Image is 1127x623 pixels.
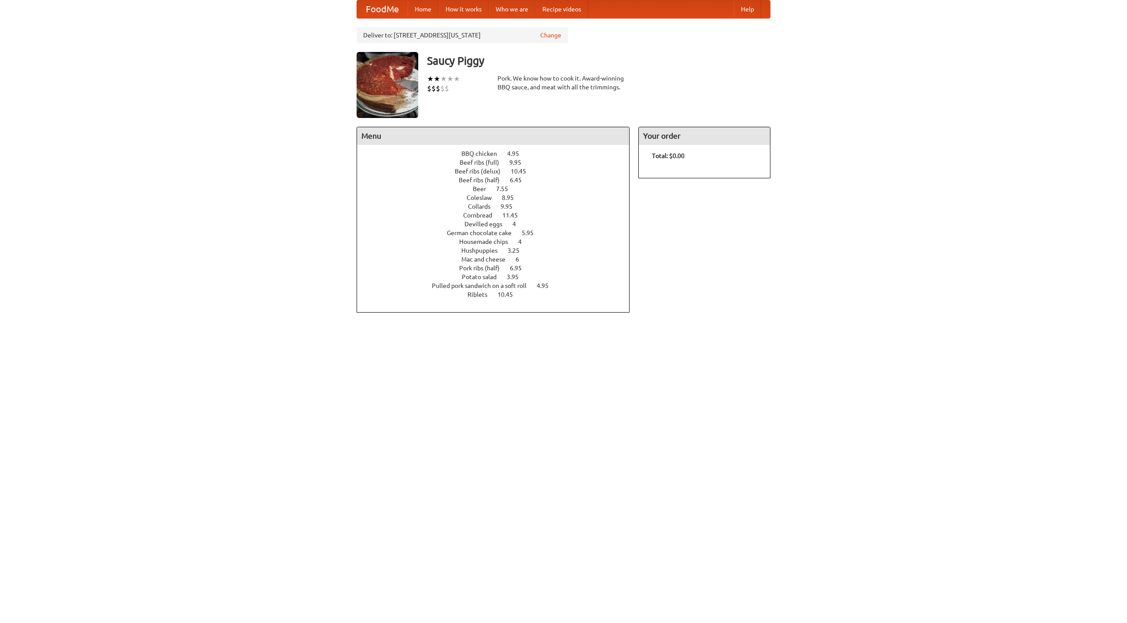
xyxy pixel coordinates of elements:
a: Cornbread 11.45 [463,212,534,219]
a: Housemade chips 4 [459,238,538,245]
span: 9.95 [501,203,521,210]
a: Riblets 10.45 [468,291,529,298]
li: $ [431,84,436,93]
div: Pork. We know how to cook it. Award-winning BBQ sauce, and meat with all the trimmings. [497,74,630,92]
h4: Menu [357,127,629,145]
li: ★ [447,74,453,84]
span: 10.45 [497,291,522,298]
a: Beef ribs (half) 6.45 [459,177,538,184]
a: Beef ribs (delux) 10.45 [455,168,542,175]
li: $ [436,84,440,93]
a: Beer 7.55 [473,185,524,192]
div: Deliver to: [STREET_ADDRESS][US_STATE] [357,27,568,43]
a: Devilled eggs 4 [464,221,532,228]
span: 3.25 [508,247,528,254]
span: Beer [473,185,495,192]
span: Cornbread [463,212,501,219]
span: 5.95 [522,229,542,236]
li: ★ [427,74,434,84]
span: 9.95 [509,159,530,166]
li: $ [445,84,449,93]
span: 4.95 [537,282,557,289]
span: 6.95 [510,265,530,272]
span: 4.95 [507,150,528,157]
span: 11.45 [502,212,527,219]
span: 10.45 [511,168,535,175]
span: 7.55 [496,185,517,192]
a: Home [408,0,438,18]
a: Coleslaw 8.95 [467,194,530,201]
span: Pork ribs (half) [459,265,508,272]
span: Devilled eggs [464,221,511,228]
span: Riblets [468,291,496,298]
a: BBQ chicken 4.95 [461,150,535,157]
span: 8.95 [502,194,523,201]
a: FoodMe [357,0,408,18]
img: angular.jpg [357,52,418,118]
a: Help [734,0,761,18]
h3: Saucy Piggy [427,52,770,70]
span: Hushpuppies [461,247,506,254]
span: 6.45 [510,177,530,184]
span: Beef ribs (full) [460,159,508,166]
span: Mac and cheese [461,256,514,263]
a: Hushpuppies 3.25 [461,247,536,254]
span: Beef ribs (delux) [455,168,509,175]
span: Pulled pork sandwich on a soft roll [432,282,535,289]
span: 3.95 [507,273,527,280]
span: 6 [516,256,528,263]
span: Beef ribs (half) [459,177,508,184]
li: $ [440,84,445,93]
a: Collards 9.95 [468,203,529,210]
a: German chocolate cake 5.95 [447,229,550,236]
li: ★ [434,74,440,84]
span: Collards [468,203,499,210]
span: Potato salad [462,273,505,280]
li: ★ [440,74,447,84]
a: Change [540,31,561,40]
a: Pulled pork sandwich on a soft roll 4.95 [432,282,565,289]
a: Recipe videos [535,0,588,18]
b: Total: $0.00 [652,152,685,159]
a: Pork ribs (half) 6.95 [459,265,538,272]
span: 4 [518,238,530,245]
a: Potato salad 3.95 [462,273,535,280]
span: German chocolate cake [447,229,520,236]
a: How it works [438,0,489,18]
li: ★ [453,74,460,84]
span: Coleslaw [467,194,501,201]
h4: Your order [639,127,770,145]
span: 4 [512,221,525,228]
a: Mac and cheese 6 [461,256,535,263]
span: BBQ chicken [461,150,506,157]
span: Housemade chips [459,238,517,245]
a: Who we are [489,0,535,18]
a: Beef ribs (full) 9.95 [460,159,538,166]
li: $ [427,84,431,93]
